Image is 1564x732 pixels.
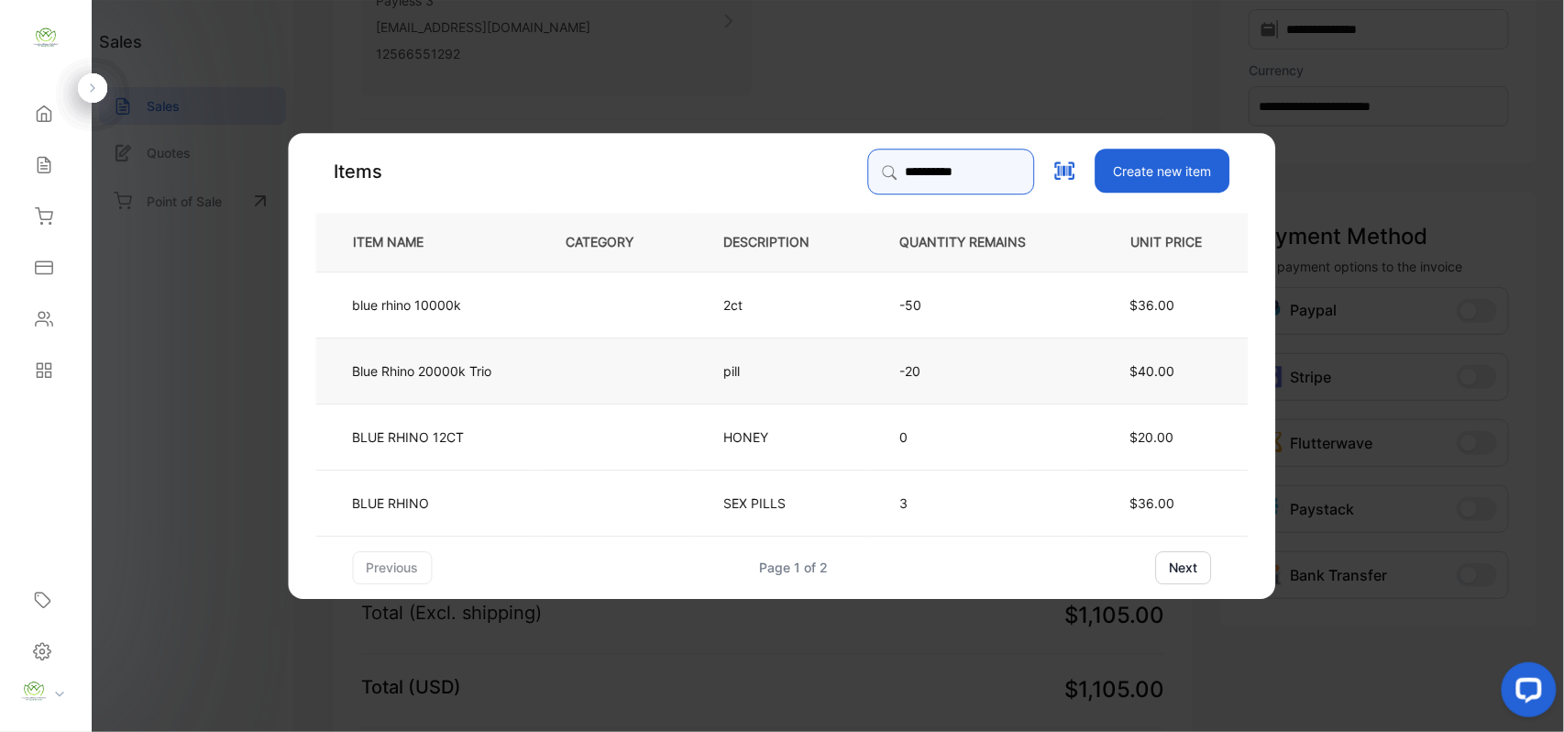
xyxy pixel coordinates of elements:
p: -50 [900,295,1056,315]
p: 0 [900,427,1056,447]
iframe: LiveChat chat widget [1487,655,1564,732]
button: previous [353,551,433,584]
p: HONEY [724,427,773,447]
p: BLUE RHINO [353,494,430,513]
p: Items [335,158,383,185]
p: UNIT PRICE [1117,233,1218,252]
span: $40.00 [1130,363,1175,379]
p: 3 [900,494,1056,513]
p: QUANTITY REMAINS [900,233,1056,252]
img: logo [32,24,60,51]
button: Create new item [1096,149,1230,193]
p: 2ct [724,295,773,315]
p: BLUE RHINO 12CT [353,427,465,447]
p: DESCRIPTION [724,233,840,252]
p: SEX PILLS [724,494,787,513]
span: $20.00 [1130,429,1174,445]
button: next [1156,551,1212,584]
span: $36.00 [1130,495,1175,511]
img: profile [20,678,48,705]
p: blue rhino 10000k [353,295,462,315]
p: -20 [900,361,1056,381]
span: $36.00 [1130,297,1175,313]
p: CATEGORY [567,233,664,252]
p: pill [724,361,773,381]
div: Page 1 of 2 [760,558,829,577]
p: Blue Rhino 20000k Trio [353,361,492,381]
p: ITEM NAME [347,233,454,252]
